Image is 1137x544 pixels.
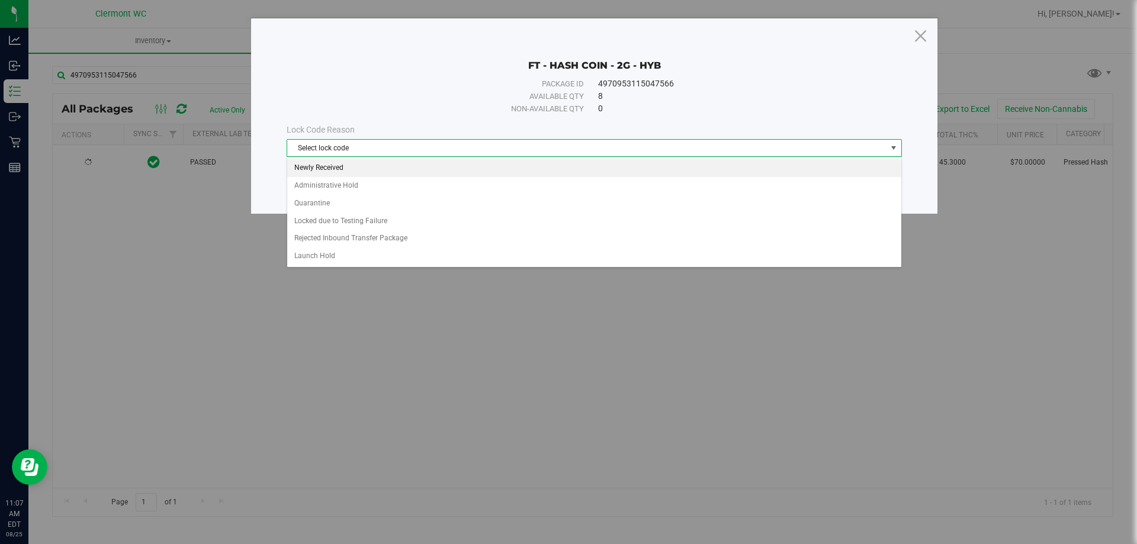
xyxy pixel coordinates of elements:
[287,213,901,230] li: Locked due to Testing Failure
[287,247,901,265] li: Launch Hold
[313,91,584,102] div: Available qty
[598,102,875,115] div: 0
[287,177,901,195] li: Administrative Hold
[598,90,875,102] div: 8
[598,78,875,90] div: 4970953115047566
[313,103,584,115] div: Non-available qty
[287,42,902,72] div: FT - HASH COIN - 2G - HYB
[313,78,584,90] div: Package ID
[287,125,355,134] span: Lock Code Reason
[287,195,901,213] li: Quarantine
[287,159,901,177] li: Newly Received
[287,230,901,247] li: Rejected Inbound Transfer Package
[887,140,901,156] span: select
[12,449,47,485] iframe: Resource center
[287,140,887,156] span: Select lock code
